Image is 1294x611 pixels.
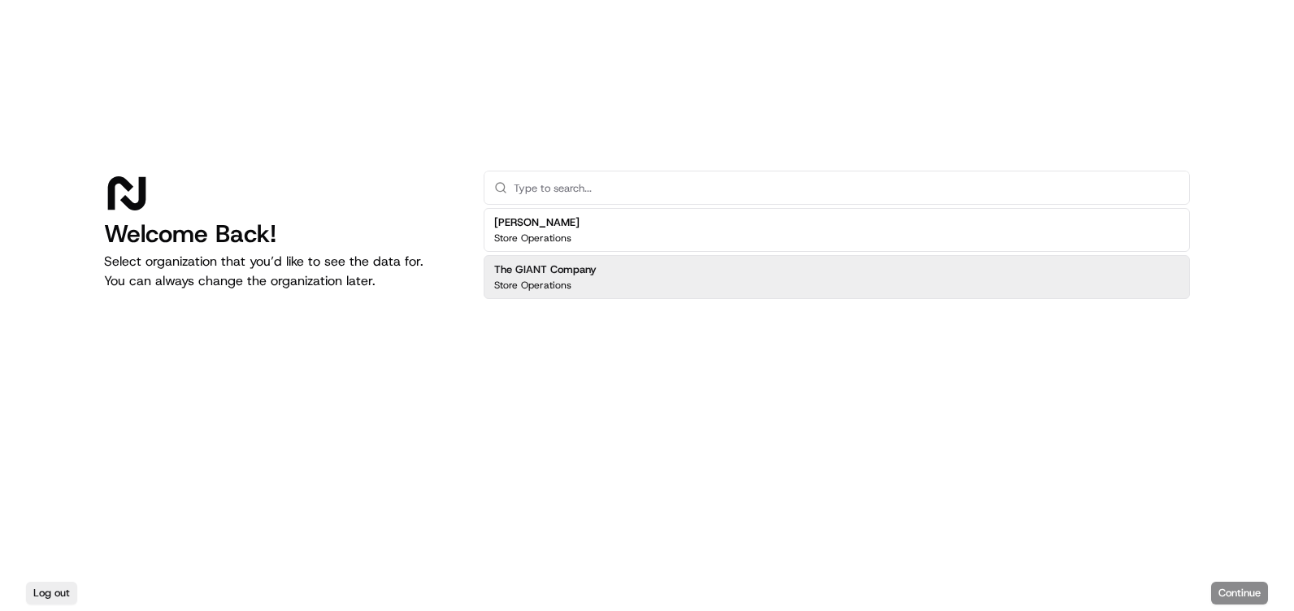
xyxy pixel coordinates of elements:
[104,219,458,249] h1: Welcome Back!
[494,232,571,245] p: Store Operations
[104,252,458,291] p: Select organization that you’d like to see the data for. You can always change the organization l...
[494,215,580,230] h2: [PERSON_NAME]
[494,262,597,277] h2: The GIANT Company
[26,582,77,604] button: Log out
[484,205,1190,302] div: Suggestions
[494,279,571,292] p: Store Operations
[514,171,1179,204] input: Type to search...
